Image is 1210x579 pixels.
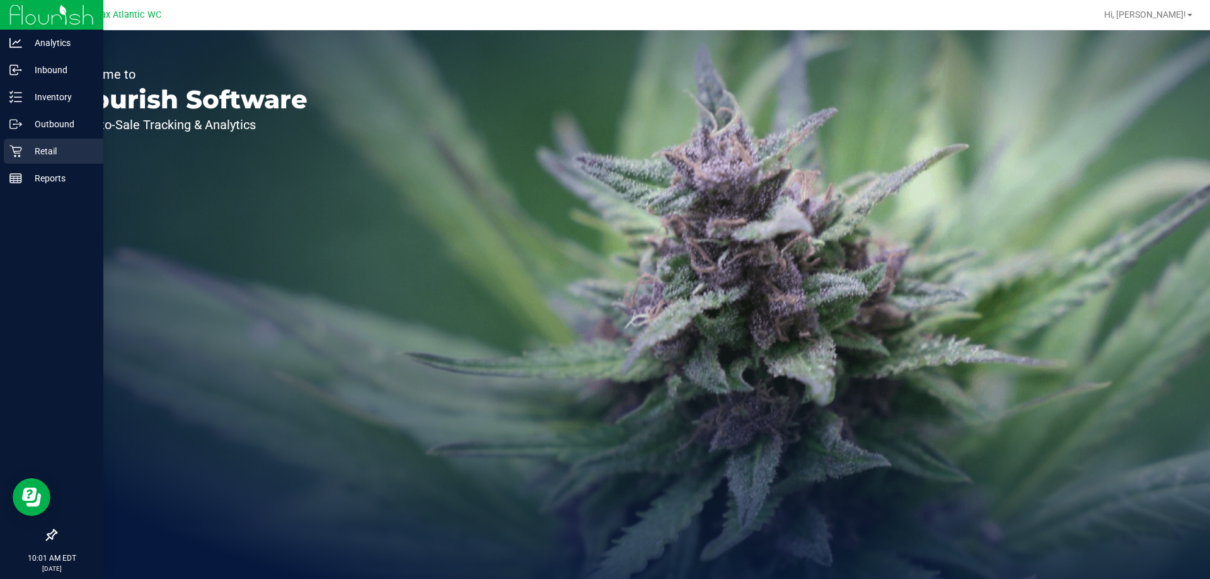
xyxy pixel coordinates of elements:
[68,87,308,112] p: Flourish Software
[68,118,308,131] p: Seed-to-Sale Tracking & Analytics
[6,564,98,573] p: [DATE]
[22,117,98,132] p: Outbound
[9,91,22,103] inline-svg: Inventory
[22,144,98,159] p: Retail
[13,478,50,516] iframe: Resource center
[9,118,22,130] inline-svg: Outbound
[96,9,161,20] span: Jax Atlantic WC
[9,145,22,158] inline-svg: Retail
[22,62,98,77] p: Inbound
[68,68,308,81] p: Welcome to
[22,35,98,50] p: Analytics
[6,553,98,564] p: 10:01 AM EDT
[22,89,98,105] p: Inventory
[9,37,22,49] inline-svg: Analytics
[22,171,98,186] p: Reports
[9,172,22,185] inline-svg: Reports
[9,64,22,76] inline-svg: Inbound
[1104,9,1186,20] span: Hi, [PERSON_NAME]!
